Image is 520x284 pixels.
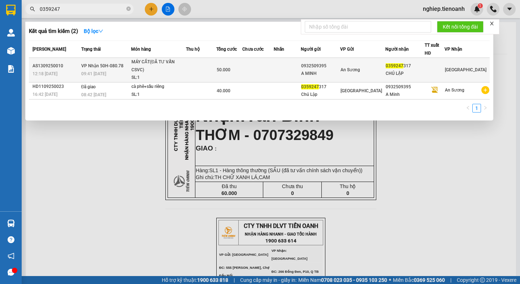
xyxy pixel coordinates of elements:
img: warehouse-icon [7,47,15,55]
button: Bộ lọcdown [78,25,109,37]
span: Trạng thái [81,47,101,52]
span: message [8,269,14,276]
span: 50.000 [217,67,230,72]
div: SL: 1 [131,74,186,82]
div: AS1309250010 [32,62,79,70]
input: Nhập số tổng đài [305,21,431,33]
img: warehouse-icon [7,29,15,37]
span: Kết nối tổng đài [443,23,478,31]
span: [PERSON_NAME] [32,47,66,52]
span: VP Nhận 50H-080.78 [81,63,123,68]
a: 1 [473,104,481,112]
span: close-circle [126,6,131,13]
div: 317 [386,62,424,70]
span: Đã giao [81,84,96,89]
li: Previous Page [464,104,472,113]
div: 0932509395 [386,83,424,91]
span: 0359247 [386,63,403,68]
span: 12:18 [DATE] [32,71,57,76]
button: right [481,104,490,113]
img: warehouse-icon [7,220,15,227]
div: 317 [301,83,340,91]
div: SL: 1 [131,91,186,99]
span: 0359247 [301,84,319,89]
span: Thu hộ [186,47,200,52]
div: A Minh [386,91,424,98]
span: [GEOGRAPHIC_DATA] [341,88,382,93]
span: close-circle [126,7,131,11]
span: notification [8,253,14,259]
span: VP Gửi [340,47,354,52]
div: A MINH [301,70,340,77]
button: left [464,104,472,113]
span: down [98,29,103,34]
span: VP Nhận [445,47,462,52]
div: 0932509395 [301,62,340,70]
span: question-circle [8,236,14,243]
span: right [483,106,487,110]
span: Người nhận [385,47,409,52]
div: Chú Lập [301,91,340,98]
span: close [489,21,494,26]
input: Tìm tên, số ĐT hoặc mã đơn [40,5,125,13]
span: 09:41 [DATE] [81,71,106,76]
button: Kết nối tổng đài [437,21,484,33]
div: cà phê+sầu riêng [131,83,186,91]
span: 16:42 [DATE] [32,92,57,97]
strong: Bộ lọc [84,28,103,34]
span: left [466,106,470,110]
img: logo-vxr [6,5,16,16]
div: CHÚ LẬP [386,70,424,77]
span: [GEOGRAPHIC_DATA] [445,67,486,72]
span: 40.000 [217,88,230,93]
span: Nhãn [274,47,284,52]
span: An Sương [445,88,464,93]
span: plus-circle [481,86,489,94]
span: search [30,7,35,12]
img: solution-icon [7,65,15,73]
div: MÁY CẮT(ĐÃ TƯ VẤN CSVC) [131,58,186,74]
div: HD1109250023 [32,83,79,90]
span: Tổng cước [216,47,237,52]
span: An Sương [341,67,360,72]
span: 08:42 [DATE] [81,92,106,97]
h3: Kết quả tìm kiếm ( 2 ) [29,27,78,35]
span: Món hàng [131,47,151,52]
span: Người gửi [301,47,321,52]
span: Chưa cước [242,47,264,52]
li: Next Page [481,104,490,113]
span: TT xuất HĐ [425,43,439,56]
